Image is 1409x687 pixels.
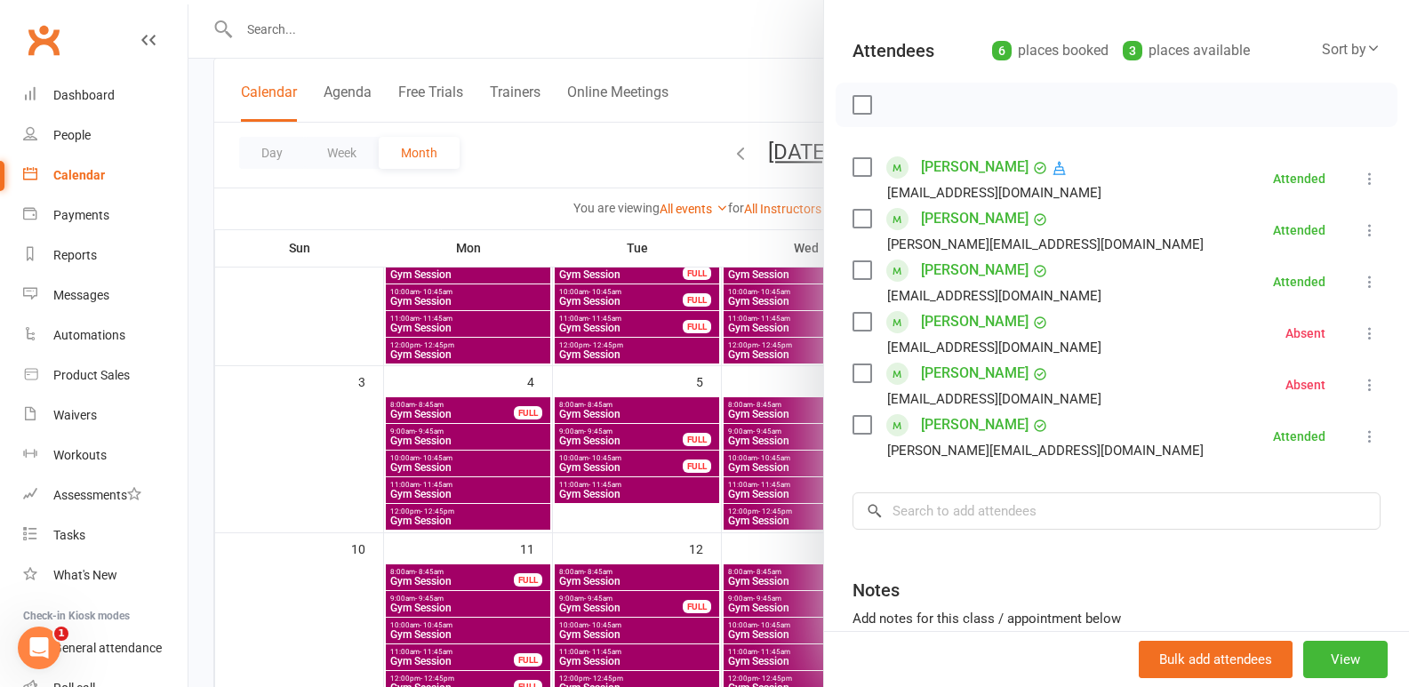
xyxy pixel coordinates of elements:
[53,248,97,262] div: Reports
[853,608,1381,629] div: Add notes for this class / appointment below
[1273,172,1325,185] div: Attended
[921,411,1029,439] a: [PERSON_NAME]
[992,38,1109,63] div: places booked
[23,395,188,435] a: Waivers
[53,568,117,582] div: What's New
[18,627,60,669] iframe: Intercom live chat
[921,359,1029,387] a: [PERSON_NAME]
[53,128,91,142] div: People
[23,76,188,116] a: Dashboard
[53,368,130,382] div: Product Sales
[1303,641,1388,678] button: View
[887,233,1204,256] div: [PERSON_NAME][EMAIL_ADDRESS][DOMAIN_NAME]
[1273,276,1325,288] div: Attended
[23,628,188,668] a: General attendance kiosk mode
[23,515,188,555] a: Tasks
[53,288,109,302] div: Messages
[23,555,188,595] a: What's New
[23,156,188,196] a: Calendar
[23,475,188,515] a: Assessments
[23,435,188,475] a: Workouts
[1322,38,1381,61] div: Sort by
[853,578,900,603] div: Notes
[54,627,68,641] span: 1
[1123,41,1142,60] div: 3
[53,88,115,102] div: Dashboard
[53,328,125,342] div: Automations
[921,308,1029,336] a: [PERSON_NAME]
[853,492,1381,530] input: Search to add attendees
[921,204,1029,233] a: [PERSON_NAME]
[1285,379,1325,391] div: Absent
[23,355,188,395] a: Product Sales
[921,153,1029,181] a: [PERSON_NAME]
[23,276,188,316] a: Messages
[853,38,934,63] div: Attendees
[1273,224,1325,236] div: Attended
[887,439,1204,462] div: [PERSON_NAME][EMAIL_ADDRESS][DOMAIN_NAME]
[23,236,188,276] a: Reports
[53,488,141,502] div: Assessments
[53,448,107,462] div: Workouts
[53,528,85,542] div: Tasks
[21,18,66,62] a: Clubworx
[1139,641,1293,678] button: Bulk add attendees
[23,316,188,355] a: Automations
[23,116,188,156] a: People
[992,41,1012,60] div: 6
[1273,430,1325,443] div: Attended
[1285,327,1325,340] div: Absent
[1123,38,1250,63] div: places available
[887,284,1101,308] div: [EMAIL_ADDRESS][DOMAIN_NAME]
[887,336,1101,359] div: [EMAIL_ADDRESS][DOMAIN_NAME]
[887,181,1101,204] div: [EMAIL_ADDRESS][DOMAIN_NAME]
[53,408,97,422] div: Waivers
[53,641,162,655] div: General attendance
[921,256,1029,284] a: [PERSON_NAME]
[887,387,1101,411] div: [EMAIL_ADDRESS][DOMAIN_NAME]
[53,168,105,182] div: Calendar
[23,196,188,236] a: Payments
[53,208,109,222] div: Payments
